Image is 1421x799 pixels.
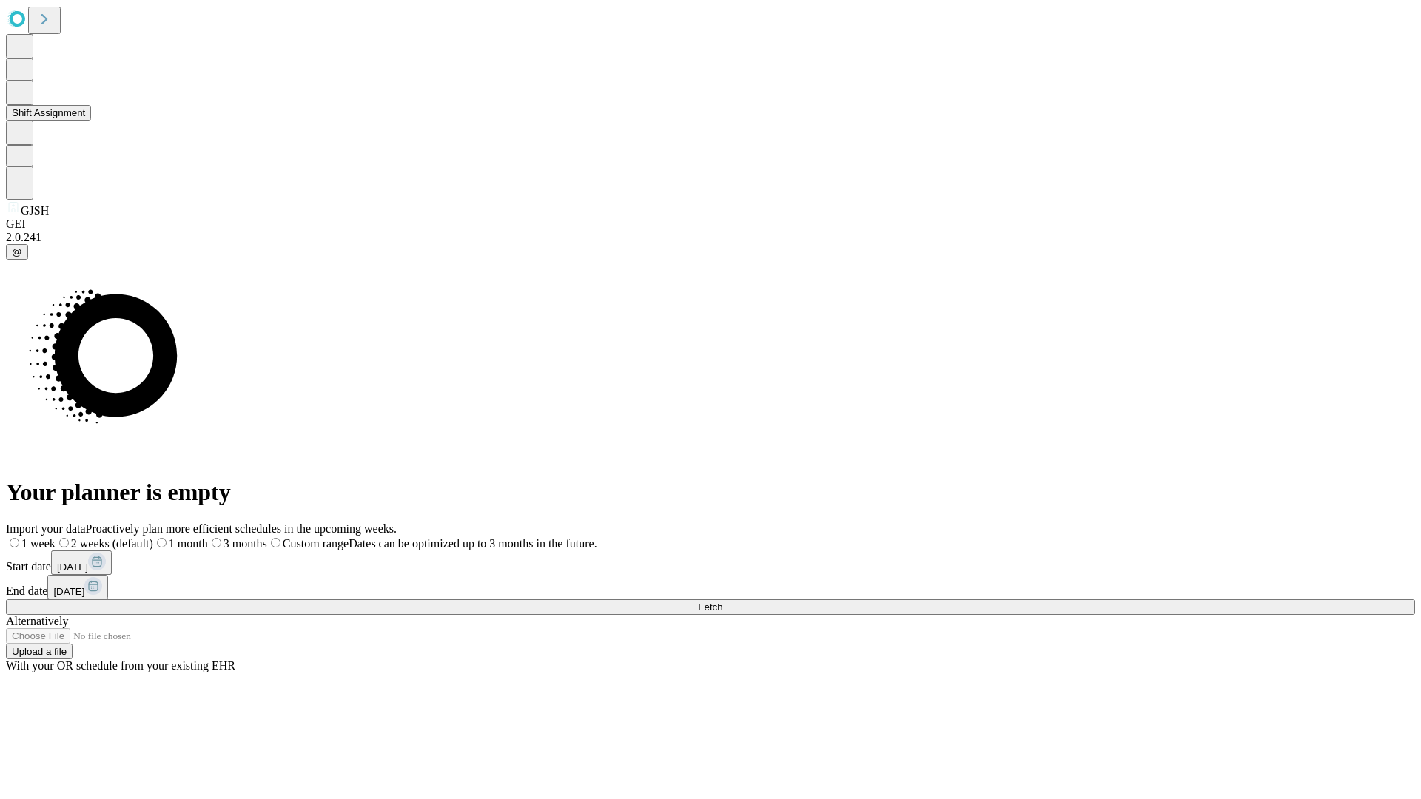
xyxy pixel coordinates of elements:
[6,522,86,535] span: Import your data
[21,537,56,550] span: 1 week
[349,537,597,550] span: Dates can be optimized up to 3 months in the future.
[6,231,1415,244] div: 2.0.241
[6,599,1415,615] button: Fetch
[6,218,1415,231] div: GEI
[6,479,1415,506] h1: Your planner is empty
[283,537,349,550] span: Custom range
[698,601,722,613] span: Fetch
[6,644,73,659] button: Upload a file
[51,550,112,575] button: [DATE]
[6,615,68,627] span: Alternatively
[47,575,108,599] button: [DATE]
[57,562,88,573] span: [DATE]
[6,659,235,672] span: With your OR schedule from your existing EHR
[6,244,28,260] button: @
[6,575,1415,599] div: End date
[86,522,397,535] span: Proactively plan more efficient schedules in the upcoming weeks.
[224,537,267,550] span: 3 months
[157,538,167,547] input: 1 month
[10,538,19,547] input: 1 week
[59,538,69,547] input: 2 weeks (default)
[53,586,84,597] span: [DATE]
[71,537,153,550] span: 2 weeks (default)
[6,105,91,121] button: Shift Assignment
[271,538,280,547] input: Custom rangeDates can be optimized up to 3 months in the future.
[169,537,208,550] span: 1 month
[212,538,221,547] input: 3 months
[12,246,22,257] span: @
[6,550,1415,575] div: Start date
[21,204,49,217] span: GJSH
